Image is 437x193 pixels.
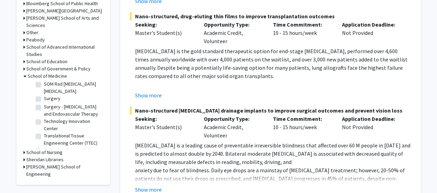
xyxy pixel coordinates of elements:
[268,115,337,139] div: 10 - 15 hours/week
[273,115,332,123] p: Time Commitment:
[135,47,411,80] p: [MEDICAL_DATA] is the gold standard therapeutic option for end-stage [MEDICAL_DATA], performed ov...
[26,156,64,163] h3: Sheridan Libraries
[199,115,268,139] div: Academic Credit, Volunteer
[44,147,101,154] label: Transplant Research Center
[204,20,263,29] p: Opportunity Type:
[44,103,101,118] label: Surgery - [MEDICAL_DATA] and Endovascular Therapy
[273,20,332,29] p: Time Commitment:
[135,123,194,131] div: Master's Student(s)
[26,44,103,58] h3: School of Advanced International Studies
[44,118,101,132] label: Technology Innovation Center
[135,29,194,37] div: Master's Student(s)
[204,115,263,123] p: Opportunity Type:
[130,12,411,20] span: Nano-structured, drug-eluting thin films to improve transplantation outcomes
[26,15,103,29] h3: [PERSON_NAME] School of Arts and Sciences
[342,20,401,29] p: Application Deadline:
[44,132,101,147] label: Translational Tissue Engineering Center (TTEC)
[5,162,29,188] iframe: Chat
[44,95,60,102] label: Surgery
[135,20,194,29] p: Seeking:
[28,73,67,80] h3: School of Medicine
[26,36,45,44] h3: Peabody
[337,20,406,45] div: Not Provided
[342,115,401,123] p: Application Deadline:
[135,141,411,166] p: [MEDICAL_DATA] is a leading cause of preventable irreversible blindness that affected over 60 M p...
[26,65,91,73] h3: School of Government & Policy
[26,29,38,36] h3: Other
[268,20,337,45] div: 10 - 15 hours/week
[130,106,411,115] span: Nano-structured [MEDICAL_DATA] drainage implants to improve surgical outcomes and prevent vision ...
[135,115,194,123] p: Seeking:
[26,58,67,65] h3: School of Education
[199,20,268,45] div: Academic Credit, Volunteer
[135,91,162,99] button: Show more
[337,115,406,139] div: Not Provided
[26,163,103,178] h3: [PERSON_NAME] School of Engineering
[26,149,63,156] h3: School of Nursing
[44,80,101,95] label: SOM Rad [MEDICAL_DATA] [MEDICAL_DATA]
[26,7,102,15] h3: [PERSON_NAME][GEOGRAPHIC_DATA]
